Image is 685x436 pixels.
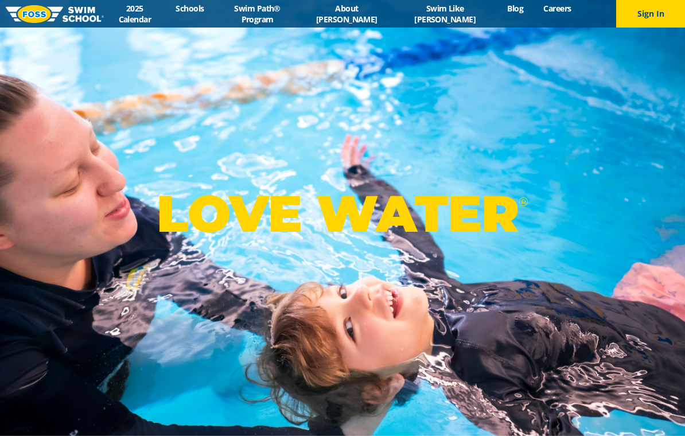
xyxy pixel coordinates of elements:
a: 2025 Calendar [104,3,166,25]
sup: ® [519,194,528,209]
a: Careers [534,3,581,14]
a: Schools [166,3,214,14]
a: Blog [497,3,534,14]
a: Swim Like [PERSON_NAME] [392,3,497,25]
a: About [PERSON_NAME] [301,3,392,25]
img: FOSS Swim School Logo [6,5,104,23]
a: Swim Path® Program [214,3,301,25]
p: LOVE WATER [157,183,528,244]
